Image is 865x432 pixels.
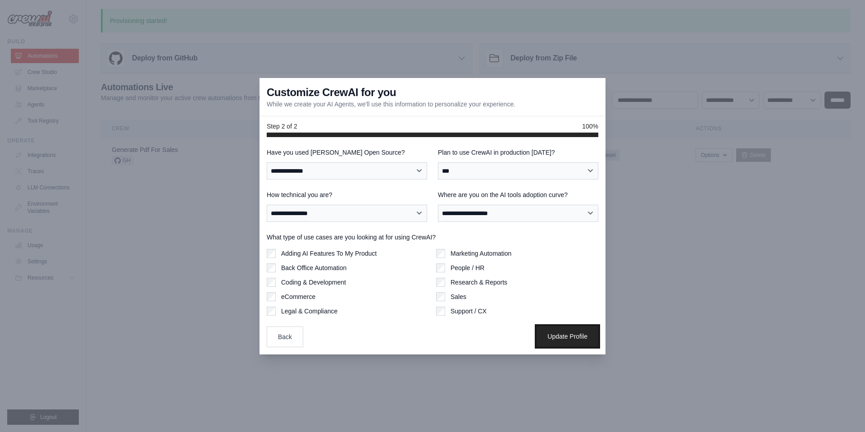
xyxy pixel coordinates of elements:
label: Research & Reports [451,278,507,287]
label: What type of use cases are you looking at for using CrewAI? [267,233,598,242]
label: Plan to use CrewAI in production [DATE]? [438,148,598,157]
label: How technical you are? [267,190,427,199]
label: Have you used [PERSON_NAME] Open Source? [267,148,427,157]
span: 100% [582,122,598,131]
p: While we create your AI Agents, we'll use this information to personalize your experience. [267,100,515,109]
label: eCommerce [281,292,315,301]
span: Step 2 of 2 [267,122,297,131]
button: Update Profile [537,326,598,347]
label: Support / CX [451,307,487,316]
label: Where are you on the AI tools adoption curve? [438,190,598,199]
label: Marketing Automation [451,249,511,258]
label: Back Office Automation [281,263,346,272]
button: Back [267,326,303,347]
label: Coding & Development [281,278,346,287]
h3: Customize CrewAI for you [267,85,396,100]
label: Legal & Compliance [281,307,337,316]
label: People / HR [451,263,484,272]
label: Sales [451,292,466,301]
label: Adding AI Features To My Product [281,249,377,258]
